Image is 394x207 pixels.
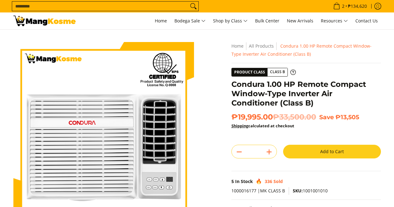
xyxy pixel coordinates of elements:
span: 336 [265,178,272,184]
img: Condura Compact Inverter Aircon 1 HP - Class B l Mang Kosme [13,16,76,26]
a: Bodega Sale [171,12,209,29]
span: Home [155,18,167,24]
span: 2 [341,4,345,8]
button: Add [262,147,277,157]
span: Condura 1.00 HP Remote Compact Window-Type Inverter Air Conditioner (Class B) [231,43,372,57]
span: 5 [231,178,234,184]
strong: calculated at checkout [231,123,294,129]
span: Resources [321,17,348,25]
span: In Stock [235,178,253,184]
span: Product Class [232,68,268,76]
span: Bodega Sale [174,17,206,25]
a: Contact Us [352,12,381,29]
a: Product Class Class B [231,68,296,77]
span: Sold [273,178,283,184]
span: 1000016177 |MK CLASS B [231,188,285,194]
a: Home [231,43,244,49]
span: Class B [268,68,287,76]
a: Shipping [231,123,248,129]
span: Shop by Class [213,17,248,25]
button: Search [188,2,198,11]
a: Bulk Center [252,12,282,29]
nav: Breadcrumbs [231,42,381,58]
a: Shop by Class [210,12,251,29]
span: Contact Us [355,18,378,24]
a: Resources [318,12,351,29]
span: 1001001010 [293,188,328,194]
span: • [331,3,369,10]
a: New Arrivals [284,12,316,29]
span: SKU: [293,188,303,194]
button: Add to Cart [283,145,381,158]
button: Subtract [232,147,247,157]
del: ₱33,500.00 [273,112,316,122]
a: Home [152,12,170,29]
span: New Arrivals [287,18,313,24]
span: Save [319,113,334,121]
h1: Condura 1.00 HP Remote Compact Window-Type Inverter Air Conditioner (Class B) [231,80,381,108]
span: Bulk Center [255,18,279,24]
a: All Products [249,43,274,49]
span: ₱134,620 [347,4,368,8]
span: ₱19,995.00 [231,112,316,122]
nav: Main Menu [82,12,381,29]
span: ₱13,505 [335,113,359,121]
